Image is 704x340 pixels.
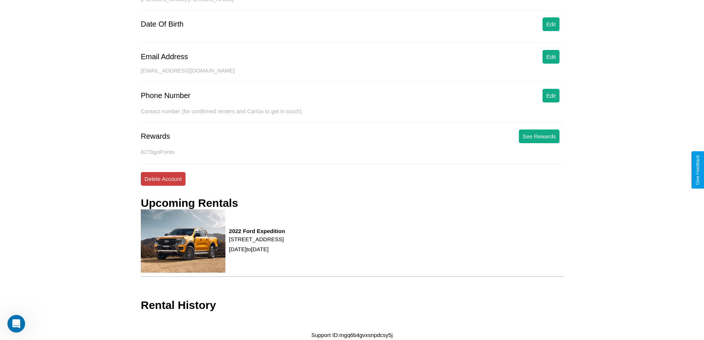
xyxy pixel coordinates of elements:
h3: 2022 Ford Expedition [229,228,285,234]
div: Give Feedback [695,155,700,185]
p: [STREET_ADDRESS] [229,234,285,244]
div: Contact number (for confirmed renters and CarGo to get in touch). [141,108,563,122]
button: Delete Account [141,172,186,186]
button: Edit [543,50,560,64]
button: See Rewards [519,129,560,143]
div: Email Address [141,53,188,61]
div: [EMAIL_ADDRESS][DOMAIN_NAME] [141,67,563,81]
p: 8278 goPoints [141,147,563,157]
h3: Rental History [141,299,216,312]
h3: Upcoming Rentals [141,197,238,209]
div: Rewards [141,132,170,141]
iframe: Intercom live chat [7,315,25,333]
button: Edit [543,17,560,31]
p: [DATE] to [DATE] [229,244,285,254]
div: Phone Number [141,91,191,100]
img: rental [141,209,225,273]
div: Date Of Birth [141,20,184,28]
p: Support ID: mgq6b4gvxsnpdcsy5j [311,330,392,340]
button: Edit [543,89,560,102]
